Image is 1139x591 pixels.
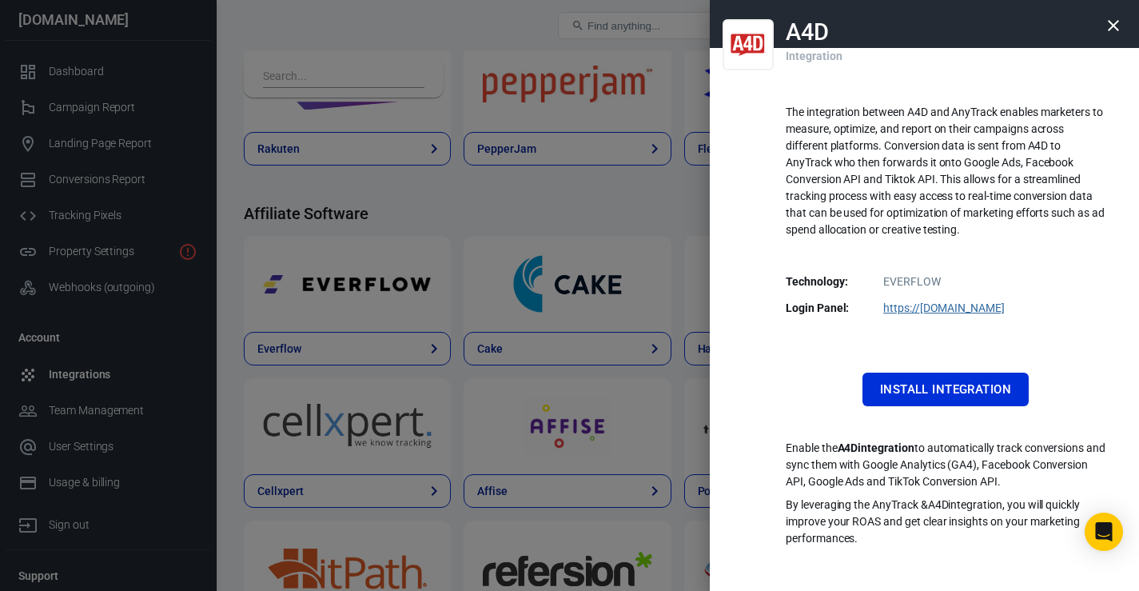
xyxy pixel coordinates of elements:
p: By leveraging the AnyTrack & A4D integration, you will quickly improve your ROAS and get clear in... [786,497,1105,547]
button: Install Integration [862,373,1029,406]
h2: A4D [786,19,828,45]
dt: Technology: [786,274,866,290]
dt: Login Panel: [786,300,866,317]
p: The integration between A4D and AnyTrack enables marketers to measure, optimize, and report on th... [786,104,1105,238]
p: Integration [786,32,842,65]
p: Enable the to automatically track conversions and sync them with Google Analytics (GA4), Facebook... [786,440,1105,490]
img: A4D [731,22,766,67]
strong: A4D integration [838,441,914,454]
div: Open Intercom Messenger [1085,513,1123,551]
a: https://[DOMAIN_NAME] [883,301,1005,314]
dd: EVERFLOW [795,274,1096,290]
